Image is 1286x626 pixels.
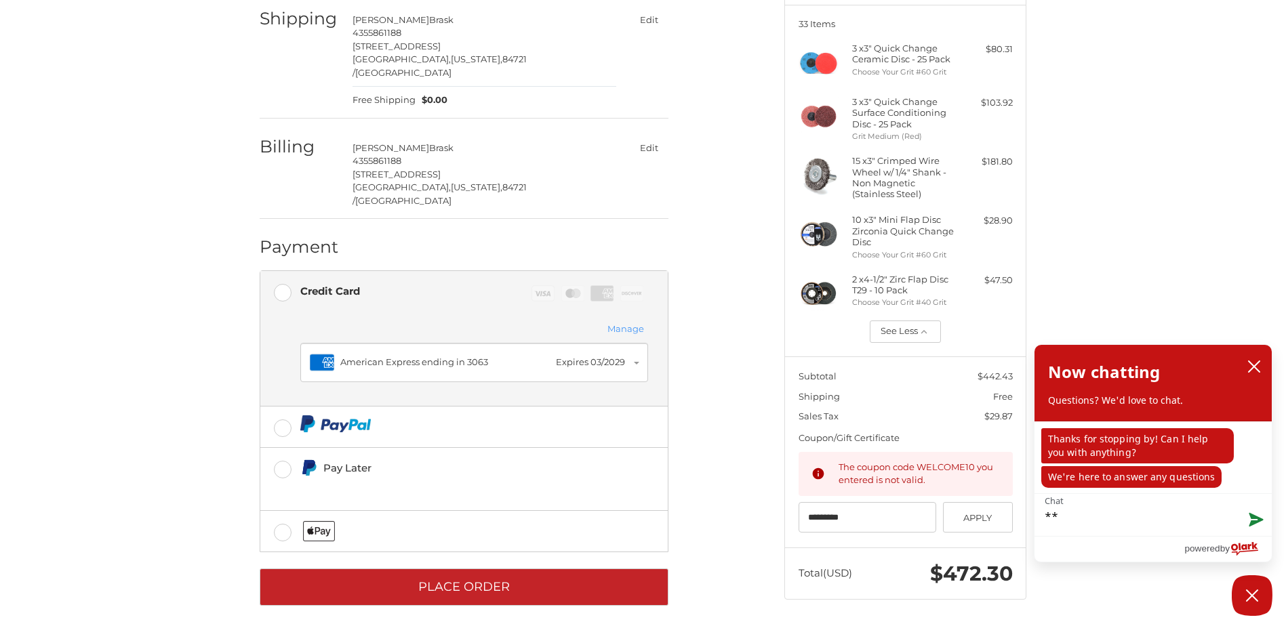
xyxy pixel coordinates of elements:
label: Chat [1045,495,1064,505]
p: Questions? We'd love to chat. [1048,394,1258,407]
p: We're here to answer any questions [1041,466,1222,488]
h4: 10 x 3" Mini Flap Disc Zirconia Quick Change Disc [852,214,956,247]
span: [PERSON_NAME] [353,14,429,25]
div: The coupon code WELCOME10 you entered is not valid. [839,461,1000,487]
button: Send message [1238,505,1272,536]
h2: Billing [260,136,339,157]
img: PayPal icon [300,415,371,432]
span: [PERSON_NAME] [353,142,429,153]
div: $47.50 [959,274,1013,287]
div: $28.90 [959,214,1013,228]
button: Edit [629,138,668,158]
div: $181.80 [959,155,1013,169]
div: American Express ending in 3063 [340,356,549,369]
img: Pay Later icon [300,459,317,476]
a: Powered by Olark [1184,537,1272,562]
span: [GEOGRAPHIC_DATA], [353,182,451,192]
div: $80.31 [959,43,1013,56]
button: close chatbox [1243,356,1265,377]
span: [STREET_ADDRESS] [353,41,441,51]
span: $29.87 [984,411,1013,421]
li: Grit Medium (Red) [852,131,956,142]
button: Manage [603,322,648,337]
h4: 2 x 4-1/2" Zirc Flap Disc T29 - 10 Pack [852,274,956,296]
span: Brask [429,14,454,25]
h2: Payment [260,236,339,257]
span: 84721 / [353,54,527,78]
button: American Express ending in 3063Expires 03/2029 [300,343,648,382]
li: Choose Your Grit #60 Grit [852,249,956,261]
div: olark chatbox [1034,344,1272,562]
div: chat [1034,421,1272,493]
button: Edit [629,10,668,30]
div: Credit Card [300,280,360,302]
iframe: PayPal Message 1 [300,482,576,494]
h2: Now chatting [1048,358,1160,385]
span: 84721 / [353,182,527,206]
span: by [1220,540,1230,557]
span: Free Shipping [353,93,416,107]
span: [US_STATE], [451,182,502,192]
span: powered [1184,540,1220,557]
button: Place Order [260,568,668,606]
p: Thanks for stopping by! Can I help you with anything? [1041,428,1234,463]
span: Brask [429,142,454,153]
span: Free [993,391,1013,402]
div: $103.92 [959,96,1013,110]
div: Coupon/Gift Certificate [799,432,1013,445]
h3: 33 Items [799,18,1013,29]
span: [GEOGRAPHIC_DATA] [355,195,451,206]
span: 4355861188 [353,27,401,38]
li: Choose Your Grit #40 Grit [852,297,956,308]
div: Expires 03/2029 [556,356,625,369]
span: $0.00 [416,93,448,107]
h2: Shipping [260,8,339,29]
span: [US_STATE], [451,54,502,64]
img: Applepay icon [303,521,335,541]
span: $442.43 [978,371,1013,381]
input: Gift Certificate or Coupon Code [799,502,937,533]
button: Apply [943,502,1013,533]
h4: 15 x 3" Crimped Wire Wheel w/ 1/4" Shank - Non Magnetic (Stainless Steel) [852,155,956,199]
span: [STREET_ADDRESS] [353,169,441,180]
span: Total (USD) [799,566,852,579]
span: Subtotal [799,371,837,381]
div: Pay Later [323,457,575,479]
span: Shipping [799,391,840,402]
span: 4355861188 [353,155,401,166]
span: $472.30 [930,561,1013,586]
li: Choose Your Grit #60 Grit [852,66,956,78]
span: [GEOGRAPHIC_DATA], [353,54,451,64]
h4: 3 x 3" Quick Change Ceramic Disc - 25 Pack [852,43,956,65]
h4: 3 x 3" Quick Change Surface Conditioning Disc - 25 Pack [852,96,956,129]
button: Close Chatbox [1232,575,1272,616]
span: [GEOGRAPHIC_DATA] [355,67,451,78]
span: Sales Tax [799,411,839,421]
button: See Less [870,320,942,343]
